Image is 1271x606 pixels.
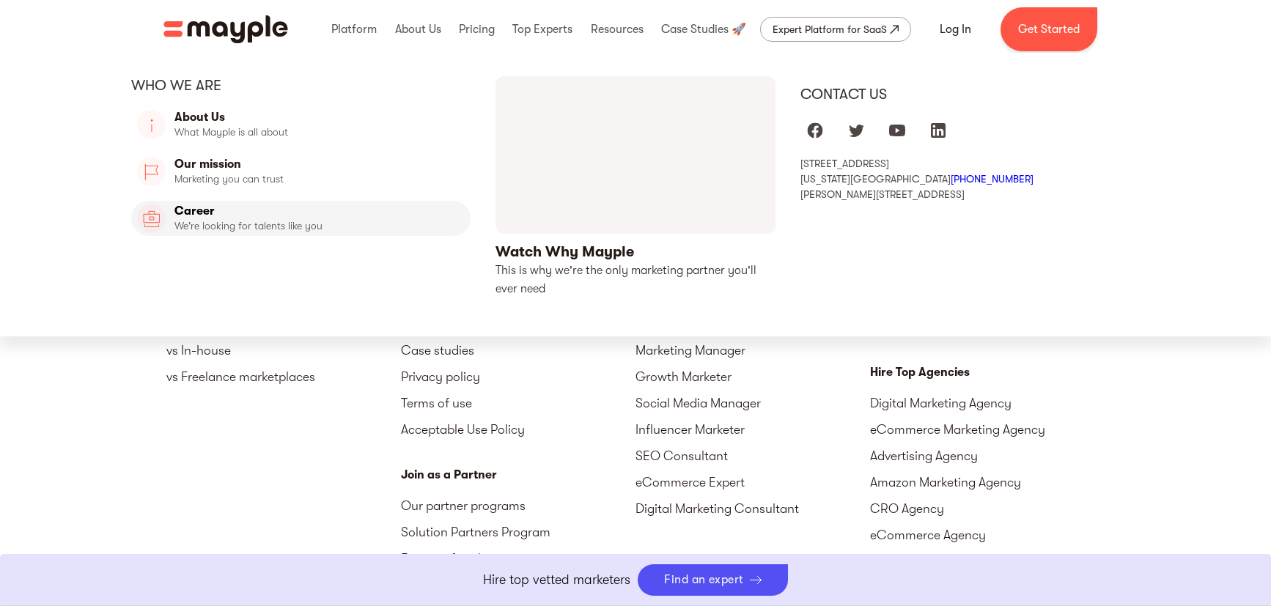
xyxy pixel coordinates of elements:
a: Solution Partners Program [401,519,635,545]
a: Acceptable Use Policy [401,416,635,443]
a: Mayple at Facebook [800,116,830,145]
a: Advertising Agency [870,443,1105,469]
a: Terms of use [401,390,635,416]
div: Top Experts [509,6,576,53]
a: Mayple at Youtube [883,116,912,145]
div: Join as a Partner [401,466,635,484]
a: Digital Marketing Consultant [635,495,870,522]
a: Get Started [1001,7,1097,51]
a: Log In [922,12,989,47]
div: Platform [328,6,380,53]
a: Growth Marketer [635,363,870,390]
a: Mayple at Twitter [841,116,871,145]
a: [PHONE_NUMBER] [951,173,1034,185]
a: eCommerce Marketing Agency [870,416,1105,443]
img: linkedIn [929,122,947,139]
a: Marketing Manager [635,337,870,363]
div: Find an expert [664,573,744,587]
a: open lightbox [495,76,776,298]
a: eCommerce Agency [870,522,1105,548]
a: home [163,15,288,43]
a: Case studies [401,337,635,363]
div: Expert Platform for SaaS [773,21,887,38]
a: Digital Marketing Agency [870,390,1105,416]
img: Mayple logo [163,15,288,43]
p: Hire top vetted marketers [483,570,630,590]
img: facebook logo [806,122,824,139]
a: Expert referral program [401,545,635,572]
a: Privacy policy [401,363,635,390]
div: Who we are [131,76,471,95]
div: [STREET_ADDRESS] [US_STATE][GEOGRAPHIC_DATA] [PERSON_NAME][STREET_ADDRESS] [800,157,1140,201]
a: CRO Agency [870,495,1105,522]
div: Pricing [455,6,498,53]
a: Social Media Manager [635,390,870,416]
a: eCommerce Expert [635,469,870,495]
a: Mayple at LinkedIn [924,116,953,145]
a: eCommerce SEO Agencies [870,548,1105,574]
img: twitter logo [847,122,865,139]
a: vs Freelance marketplaces [166,363,401,390]
a: Our partner programs [401,492,635,519]
a: Amazon Marketing Agency [870,469,1105,495]
a: Influencer Marketer [635,416,870,443]
a: vs In-house [166,337,401,363]
div: Hire Top Agencies [870,363,1105,381]
div: About Us [391,6,445,53]
a: Expert Platform for SaaS [760,17,911,42]
img: youtube logo [888,122,906,139]
div: Contact us [800,85,1140,104]
a: SEO Consultant [635,443,870,469]
div: Resources [587,6,647,53]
